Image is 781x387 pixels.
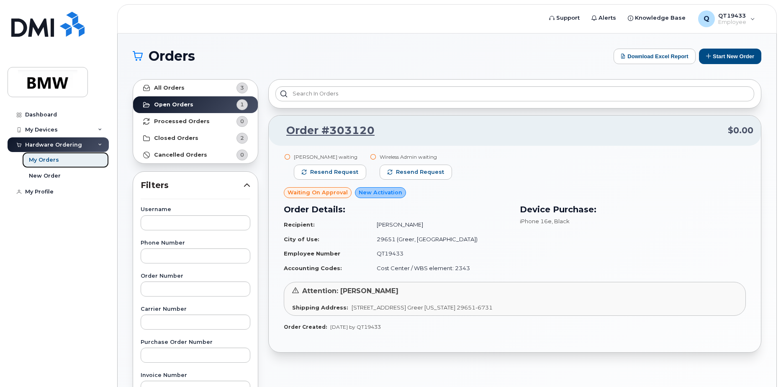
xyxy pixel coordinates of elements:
[369,232,510,247] td: 29651 (Greer, [GEOGRAPHIC_DATA])
[154,152,207,158] strong: Cancelled Orders
[614,49,696,64] button: Download Excel Report
[520,203,746,216] h3: Device Purchase:
[396,168,444,176] span: Resend request
[284,265,342,271] strong: Accounting Codes:
[310,168,358,176] span: Resend request
[154,101,193,108] strong: Open Orders
[284,203,510,216] h3: Order Details:
[369,217,510,232] td: [PERSON_NAME]
[728,124,753,137] span: $0.00
[141,273,250,279] label: Order Number
[133,113,258,130] a: Processed Orders0
[359,188,402,196] span: New Activation
[240,151,244,159] span: 0
[154,118,210,125] strong: Processed Orders
[294,165,366,180] button: Resend request
[369,246,510,261] td: QT19433
[133,130,258,147] a: Closed Orders2
[133,147,258,163] a: Cancelled Orders0
[284,324,327,330] strong: Order Created:
[369,261,510,276] td: Cost Center / WBS element: 2343
[240,101,244,108] span: 1
[141,340,250,345] label: Purchase Order Number
[149,50,195,62] span: Orders
[330,324,381,330] span: [DATE] by QT19433
[699,49,761,64] button: Start New Order
[302,287,398,295] span: Attention: [PERSON_NAME]
[141,179,244,191] span: Filters
[288,188,348,196] span: Waiting On Approval
[133,80,258,96] a: All Orders3
[284,250,340,257] strong: Employee Number
[141,307,250,312] label: Carrier Number
[520,218,552,224] span: iPhone 16e
[275,86,754,101] input: Search in orders
[141,240,250,246] label: Phone Number
[276,123,375,138] a: Order #303120
[240,134,244,142] span: 2
[284,236,319,243] strong: City of Use:
[154,85,185,91] strong: All Orders
[284,221,315,228] strong: Recipient:
[154,135,198,142] strong: Closed Orders
[133,96,258,113] a: Open Orders1
[141,207,250,212] label: Username
[292,304,348,311] strong: Shipping Address:
[352,304,493,311] span: [STREET_ADDRESS] Greer [US_STATE] 29651-6731
[240,84,244,92] span: 3
[380,153,452,160] div: Wireless Admin waiting
[294,153,366,160] div: [PERSON_NAME] waiting
[745,351,775,381] iframe: Messenger Launcher
[552,218,570,224] span: , Black
[380,165,452,180] button: Resend request
[141,373,250,378] label: Invoice Number
[240,117,244,125] span: 0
